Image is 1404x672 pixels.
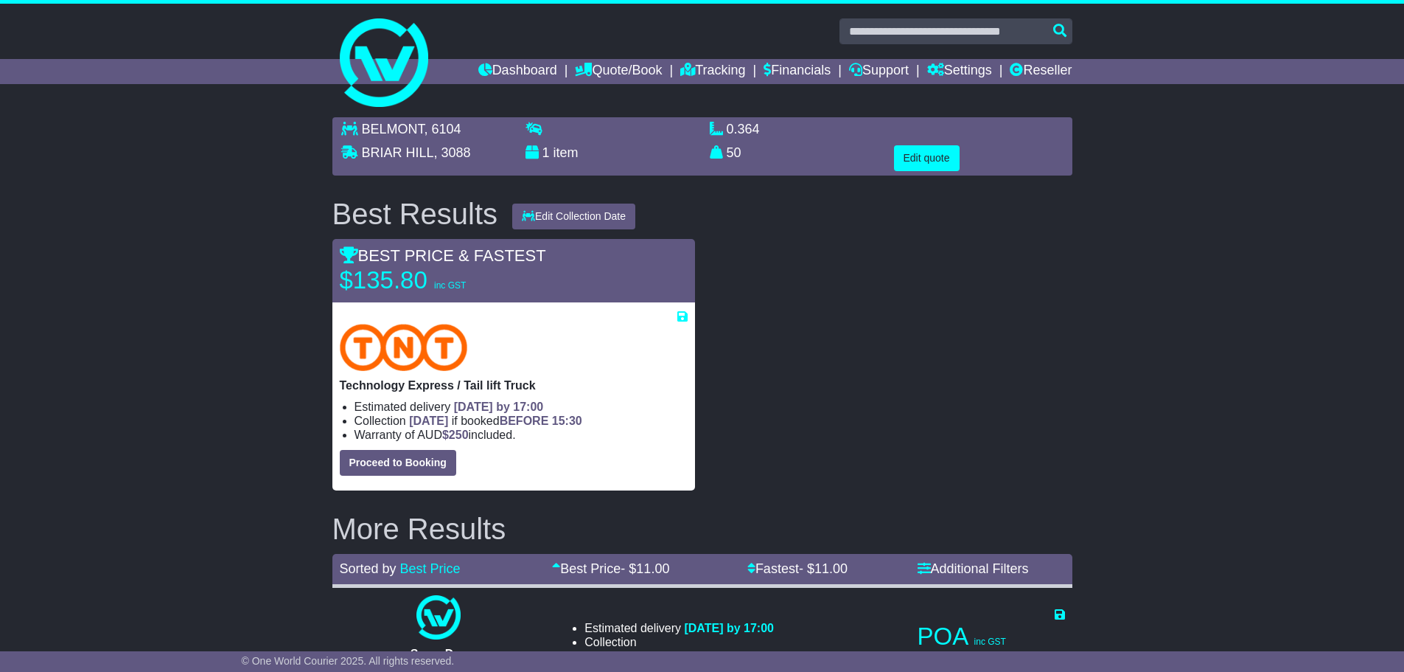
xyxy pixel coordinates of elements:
div: Best Results [325,198,506,230]
span: [DATE] [409,415,448,427]
li: Estimated delivery [584,621,774,635]
p: $135.80 [340,266,524,295]
a: Settings [927,59,992,84]
span: 250 [680,650,699,662]
a: Reseller [1010,59,1072,84]
li: Collection [584,635,774,649]
p: Technology Express / Tail lift Truck [340,378,688,392]
span: $ [442,429,469,441]
img: TNT Domestic: Technology Express / Tail lift Truck [340,324,468,371]
span: © One World Courier 2025. All rights reserved. [242,655,455,667]
span: inc GST [434,280,466,291]
button: Proceed to Booking [340,450,456,476]
span: BRIAR HILL [362,145,434,160]
a: Best Price [400,561,461,576]
span: 11.00 [636,561,669,576]
a: Fastest- $11.00 [747,561,848,576]
button: Edit quote [894,145,960,171]
li: Collection [355,414,688,428]
span: - $ [799,561,848,576]
span: 250 [449,429,469,441]
a: Dashboard [478,59,557,84]
a: Tracking [680,59,745,84]
li: Warranty of AUD included. [584,649,774,663]
li: Warranty of AUD included. [355,428,688,442]
span: 15:30 [552,415,582,427]
span: $ [673,650,699,662]
a: Additional Filters [918,561,1029,576]
span: 1 [542,145,550,160]
li: Estimated delivery [355,400,688,414]
span: if booked [409,415,581,427]
a: Quote/Book [575,59,662,84]
span: 50 [727,145,741,160]
img: One World Courier: Same Day Nationwide(quotes take 0.5-1 hour) [416,595,461,640]
button: Edit Collection Date [512,204,635,229]
a: Financials [764,59,831,84]
span: BELMONT [362,122,425,136]
span: 0.364 [727,122,760,136]
span: [DATE] by 17:00 [454,401,544,413]
span: - $ [621,561,669,576]
p: POA [918,622,1065,651]
span: , 6104 [425,122,461,136]
span: item [553,145,579,160]
span: [DATE] by 17:00 [684,622,774,634]
span: Sorted by [340,561,397,576]
span: inc GST [974,637,1006,647]
span: BEST PRICE & FASTEST [340,246,546,265]
a: Support [849,59,909,84]
span: 11.00 [814,561,848,576]
span: BEFORE [500,415,549,427]
h2: More Results [332,513,1072,545]
a: Best Price- $11.00 [552,561,669,576]
span: , 3088 [434,145,471,160]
